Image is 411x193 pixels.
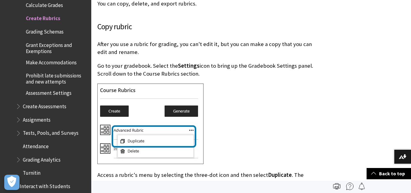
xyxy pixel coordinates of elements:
span: Grading Schemas [26,27,64,35]
span: Create Rubrics [26,13,60,21]
span: Prohibit late submissions and new attempts [26,71,87,85]
span: Attendance [23,141,49,149]
span: Interact with Students [20,181,70,189]
span: Assignments [23,115,51,123]
span: Settings [178,62,200,69]
img: Follow this page [358,183,365,190]
span: Tests, Pools, and Surveys [23,128,78,136]
img: Print [333,183,340,190]
img: Image of the More options menu highlighted with the Duplicate option in the dropdown [97,84,204,164]
span: Assessment Settings [26,88,71,96]
span: Duplicate [268,171,292,178]
button: Open Preferences [4,175,19,190]
span: Make Accommodations [26,57,77,66]
a: Back to top [367,168,411,179]
h3: Copy rubric [97,21,315,33]
p: After you use a rubric for grading, you can't edit it, but you can make a copy that you can edit ... [97,40,315,56]
img: More help [346,183,354,190]
span: Grant Exceptions and Exemptions [26,40,87,54]
span: Create Assessments [23,101,66,109]
p: Go to your gradebook. Select the icon to bring up the Gradebook Settings panel. Scroll down to th... [97,62,315,78]
span: Grading Analytics [23,155,61,163]
span: Turnitin [23,168,40,176]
